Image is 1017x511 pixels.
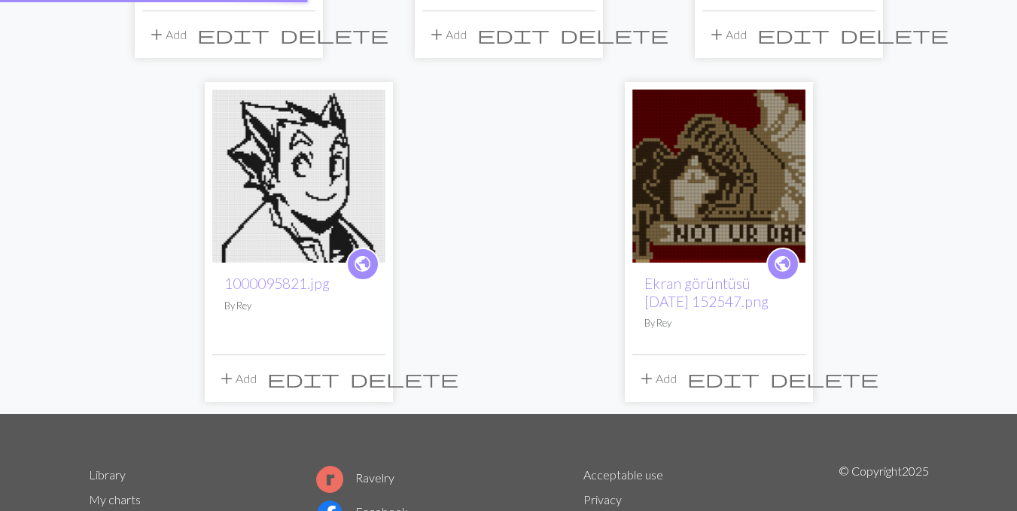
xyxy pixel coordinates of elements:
[345,364,464,393] button: Delete
[224,299,373,313] p: By Rey
[632,90,805,263] img: Ekran görüntüsü 2025-09-03 152547.png
[262,364,345,393] button: Edit
[212,364,262,393] button: Add
[422,20,472,49] button: Add
[644,275,769,309] a: Ekran görüntüsü [DATE] 152547.png
[555,20,674,49] button: Delete
[682,364,765,393] button: Edit
[687,370,760,388] i: Edit
[212,90,385,263] img: 1000095821.jpg
[280,24,388,45] span: delete
[142,20,192,49] button: Add
[840,24,948,45] span: delete
[757,24,830,45] span: edit
[765,364,884,393] button: Delete
[224,275,330,292] a: 1000095821.jpg
[275,20,394,49] button: Delete
[644,316,793,330] p: By Rey
[477,26,550,44] i: Edit
[752,20,835,49] button: Edit
[428,24,446,45] span: add
[687,368,760,389] span: edit
[702,20,752,49] button: Add
[316,466,343,493] img: Ravelry logo
[472,20,555,49] button: Edit
[835,20,954,49] button: Delete
[632,364,682,393] button: Add
[560,24,668,45] span: delete
[148,24,166,45] span: add
[197,26,269,44] i: Edit
[773,249,792,279] i: public
[638,368,656,389] span: add
[477,24,550,45] span: edit
[632,167,805,181] a: Ekran görüntüsü 2025-09-03 152547.png
[212,167,385,181] a: 1000095821.jpg
[770,368,878,389] span: delete
[757,26,830,44] i: Edit
[346,248,379,281] a: public
[89,492,141,506] a: My charts
[773,252,792,275] span: public
[583,467,663,482] a: Acceptable use
[316,470,394,485] a: Ravelry
[708,24,726,45] span: add
[197,24,269,45] span: edit
[267,368,340,389] span: edit
[350,368,458,389] span: delete
[353,249,372,279] i: public
[766,248,799,281] a: public
[192,20,275,49] button: Edit
[353,252,372,275] span: public
[218,368,236,389] span: add
[89,467,126,482] a: Library
[583,492,622,506] a: Privacy
[267,370,340,388] i: Edit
